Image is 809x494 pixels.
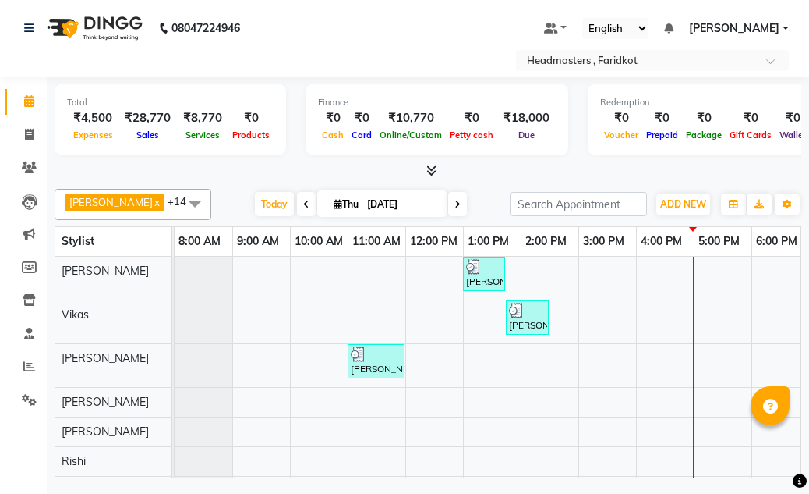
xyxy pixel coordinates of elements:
span: Prepaid [642,130,682,140]
input: 2025-09-04 [362,193,440,216]
span: Rishi [62,454,86,468]
a: 12:00 PM [406,230,461,253]
span: Package [682,130,726,140]
img: logo [40,6,147,50]
div: ₹18,000 [497,109,556,127]
span: Services [182,130,224,140]
div: Total [67,96,274,109]
span: [PERSON_NAME] [62,264,149,278]
div: ₹0 [682,109,726,127]
span: Products [228,130,274,140]
a: 6:00 PM [752,230,801,253]
a: 10:00 AM [291,230,347,253]
a: 2:00 PM [521,230,571,253]
span: Today [255,192,294,216]
span: Vikas [62,307,89,322]
div: ₹4,500 [67,109,118,127]
div: ₹0 [726,109,775,127]
span: +14 [168,195,198,208]
div: ₹0 [642,109,682,127]
a: 9:00 AM [233,230,283,253]
span: [PERSON_NAME] [62,395,149,409]
span: Cash [318,130,348,140]
span: Thu [330,198,362,210]
div: [PERSON_NAME], TK04, 01:00 PM-01:45 PM, BD - Blow dry [465,259,503,289]
span: [PERSON_NAME] [69,196,153,208]
div: ₹0 [228,109,274,127]
span: Online/Custom [376,130,446,140]
span: Expenses [69,130,117,140]
span: Stylist [62,234,94,248]
span: Card [348,130,376,140]
a: 4:00 PM [637,230,686,253]
div: [PERSON_NAME], TK01, 11:00 AM-12:00 PM, MSG-SWE60 - Swedish Massage - 60 Mins [349,347,403,376]
button: ADD NEW [656,194,710,215]
a: 5:00 PM [694,230,744,253]
div: ₹10,770 [376,109,446,127]
input: Search Appointment [510,192,647,216]
a: 3:00 PM [579,230,628,253]
span: [PERSON_NAME] [62,425,149,439]
b: 08047224946 [171,6,240,50]
div: ₹0 [348,109,376,127]
div: Finance [318,96,556,109]
div: ₹0 [600,109,642,127]
a: 1:00 PM [464,230,513,253]
div: ₹0 [446,109,497,127]
span: Sales [132,130,163,140]
a: 11:00 AM [348,230,404,253]
span: Voucher [600,130,642,140]
span: Gift Cards [726,130,775,140]
span: [PERSON_NAME] [689,20,779,37]
span: [PERSON_NAME] [62,351,149,365]
span: Petty cash [446,130,497,140]
div: ₹8,770 [177,109,228,127]
span: Due [514,130,539,140]
div: ₹28,770 [118,109,177,127]
a: x [153,196,160,208]
a: 8:00 AM [175,230,224,253]
div: ₹0 [318,109,348,127]
span: ADD NEW [660,198,706,210]
div: [PERSON_NAME], TK04, 01:45 PM-02:30 PM, BD - Blow dry [507,303,547,332]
